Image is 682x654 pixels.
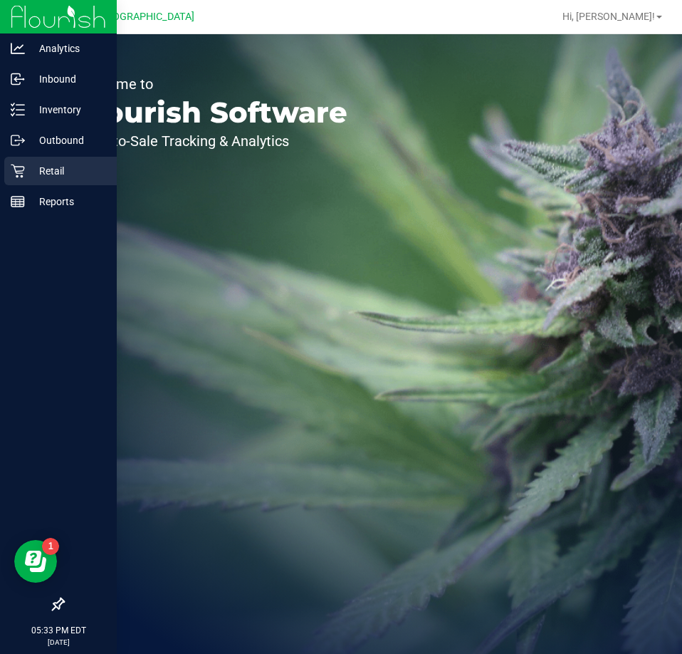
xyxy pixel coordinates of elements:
[11,72,25,86] inline-svg: Inbound
[11,41,25,56] inline-svg: Analytics
[25,193,110,210] p: Reports
[562,11,655,22] span: Hi, [PERSON_NAME]!
[25,71,110,88] p: Inbound
[11,164,25,178] inline-svg: Retail
[14,540,57,583] iframe: Resource center
[77,77,347,91] p: Welcome to
[42,538,59,555] iframe: Resource center unread badge
[6,637,110,648] p: [DATE]
[11,133,25,147] inline-svg: Outbound
[6,624,110,637] p: 05:33 PM EDT
[25,40,110,57] p: Analytics
[77,98,347,127] p: Flourish Software
[97,11,194,23] span: [GEOGRAPHIC_DATA]
[25,162,110,180] p: Retail
[25,101,110,118] p: Inventory
[11,194,25,209] inline-svg: Reports
[11,103,25,117] inline-svg: Inventory
[25,132,110,149] p: Outbound
[77,134,347,148] p: Seed-to-Sale Tracking & Analytics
